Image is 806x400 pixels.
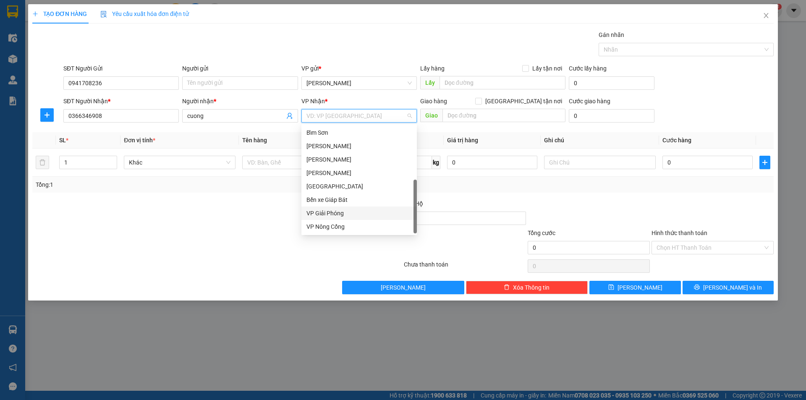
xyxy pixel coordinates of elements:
span: TẠO ĐƠN HÀNG [32,10,87,17]
div: Người gửi [182,64,298,73]
label: Cước giao hàng [569,98,610,105]
div: [GEOGRAPHIC_DATA] [306,182,412,191]
span: [PERSON_NAME] [381,283,426,292]
div: VP Giải Phóng [306,209,412,218]
div: Thái Nguyên [301,153,417,166]
span: Khác [129,156,230,169]
span: Giá trị hàng [447,137,478,144]
input: Cước lấy hàng [569,76,654,90]
div: Bắc Ninh [301,180,417,193]
div: Chưa thanh toán [403,260,527,275]
input: Dọc đường [440,76,565,89]
button: save[PERSON_NAME] [589,281,680,294]
input: VD: Bàn, Ghế [242,156,354,169]
span: plus [32,11,38,17]
div: [PERSON_NAME] [306,155,412,164]
label: Gán nhãn [599,31,624,38]
div: Hà Trung [301,139,417,153]
img: icon [100,11,107,18]
input: Dọc đường [442,109,565,122]
span: Đơn vị tính [124,137,155,144]
span: Tên hàng [242,137,267,144]
div: Bỉm Sơn [306,128,412,137]
span: Thu Hộ [404,200,423,207]
span: kg [432,156,440,169]
span: close [763,12,769,19]
span: Xóa Thông tin [513,283,550,292]
input: 0 [447,156,537,169]
button: printer[PERSON_NAME] và In [683,281,774,294]
div: SĐT Người Nhận [63,97,179,106]
span: save [608,284,614,291]
button: deleteXóa Thông tin [466,281,588,294]
span: Giao [420,109,442,122]
button: plus [759,156,770,169]
span: Hoàng Sơn [306,77,412,89]
button: [PERSON_NAME] [342,281,464,294]
button: plus [40,108,54,122]
input: Ghi Chú [544,156,656,169]
label: Cước lấy hàng [569,65,607,72]
span: SL [59,137,66,144]
div: Tổng: 1 [36,180,311,189]
div: [PERSON_NAME] [306,141,412,151]
div: Người nhận [182,97,298,106]
span: Lấy [420,76,440,89]
div: Bến xe Giáp Bát [301,193,417,207]
span: VP Nhận [301,98,325,105]
span: plus [760,159,770,166]
span: Lấy tận nơi [529,64,565,73]
span: printer [694,284,700,291]
div: [PERSON_NAME] [306,168,412,178]
label: Hình thức thanh toán [652,230,707,236]
div: VP Giải Phóng [301,207,417,220]
span: Lấy hàng [420,65,445,72]
th: Ghi chú [541,132,659,149]
button: delete [36,156,49,169]
span: delete [504,284,510,291]
span: plus [41,112,53,118]
div: SĐT Người Gửi [63,64,179,73]
span: user-add [286,112,293,119]
button: Close [754,4,778,28]
span: Giao hàng [420,98,447,105]
span: Yêu cầu xuất hóa đơn điện tử [100,10,189,17]
div: Như Thanh [301,166,417,180]
div: Bỉm Sơn [301,126,417,139]
span: [PERSON_NAME] và In [703,283,762,292]
span: Tổng cước [528,230,555,236]
div: VP Nông Cống [301,220,417,233]
span: [PERSON_NAME] [618,283,662,292]
span: [GEOGRAPHIC_DATA] tận nơi [482,97,565,106]
div: VP gửi [301,64,417,73]
div: VP Nông Cống [306,222,412,231]
div: Bến xe Giáp Bát [306,195,412,204]
input: Cước giao hàng [569,109,654,123]
span: Cước hàng [662,137,691,144]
